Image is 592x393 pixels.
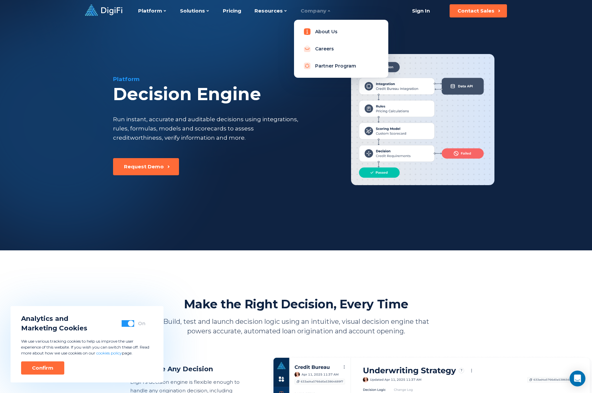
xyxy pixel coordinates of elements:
div: Contact Sales [458,8,494,14]
div: Automate Any Decision [130,364,241,374]
a: cookies policy [96,351,122,355]
p: Build, test and launch decision logic using an intuitive, visual decision engine that powers accu... [153,317,439,336]
p: We use various tracking cookies to help us improve the user experience of this website. If you wi... [21,338,153,356]
a: Sign In [404,4,438,17]
a: About Us [299,25,383,38]
a: Partner Program [299,59,383,72]
button: Request Demo [113,158,179,175]
div: On [138,320,145,327]
div: Platform [113,75,330,83]
div: Decision Engine [113,84,330,104]
span: Marketing Cookies [21,323,87,333]
button: Confirm [21,361,64,375]
button: Contact Sales [450,4,507,17]
div: Confirm [32,365,53,371]
h2: Make the Right Decision, Every Time [184,296,408,312]
div: Request Demo [124,163,164,170]
a: Careers [299,42,383,55]
div: Run instant, accurate and auditable decisions using integrations, rules, formulas, models and sco... [113,115,300,142]
span: Analytics and [21,314,87,323]
div: Open Intercom Messenger [570,371,585,386]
